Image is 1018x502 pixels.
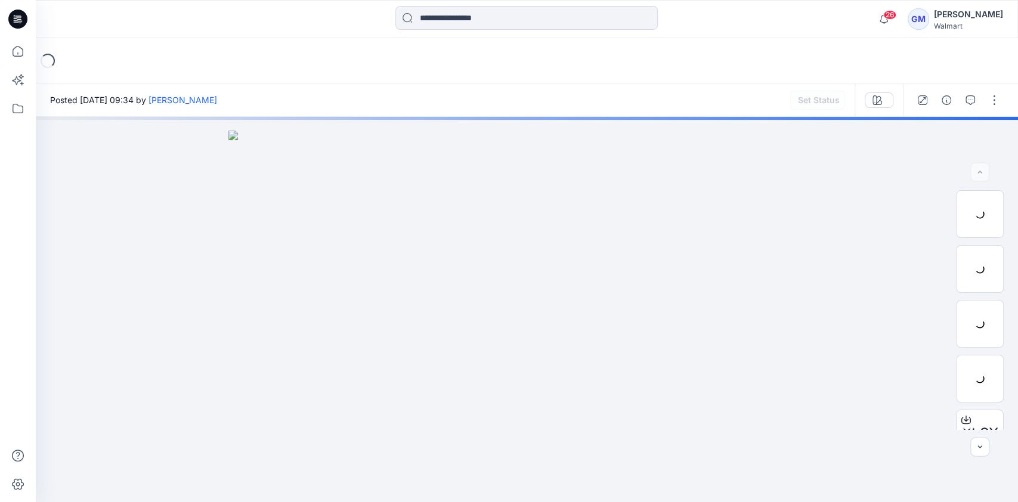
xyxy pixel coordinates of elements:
span: 26 [883,10,896,20]
span: Posted [DATE] 09:34 by [50,94,217,106]
a: [PERSON_NAME] [148,95,217,105]
span: XLSX [962,423,998,444]
div: GM [908,8,929,30]
div: [PERSON_NAME] [934,7,1003,21]
div: Walmart [934,21,1003,30]
button: Details [937,91,956,110]
img: eyJhbGciOiJIUzI1NiIsImtpZCI6IjAiLCJzbHQiOiJzZXMiLCJ0eXAiOiJKV1QifQ.eyJkYXRhIjp7InR5cGUiOiJzdG9yYW... [228,131,825,502]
